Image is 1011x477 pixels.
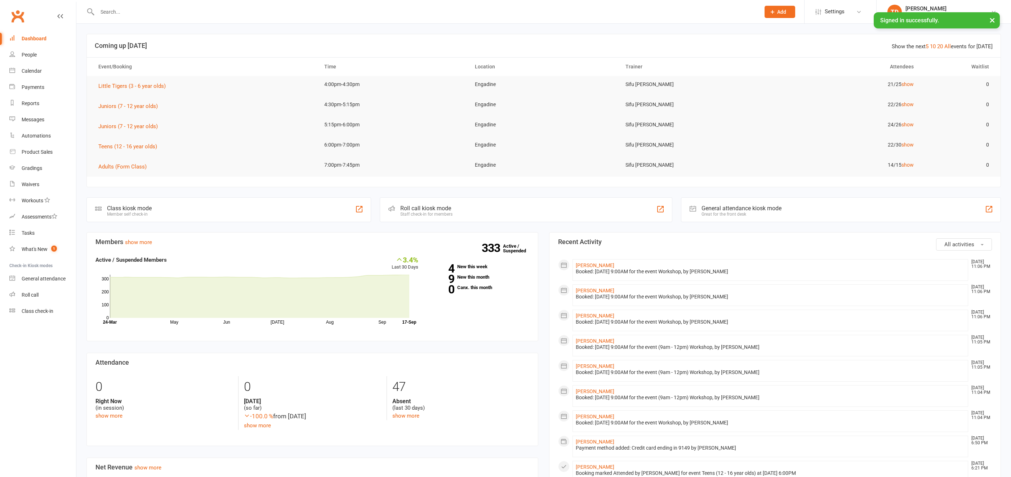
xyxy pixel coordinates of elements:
a: Calendar [9,63,76,79]
div: Class check-in [22,308,53,314]
a: Automations [9,128,76,144]
a: 10 [930,43,936,50]
button: All activities [936,238,992,251]
h3: Net Revenue [95,464,529,471]
div: Messages [22,117,44,122]
td: Sifu [PERSON_NAME] [619,96,770,113]
div: Booked: [DATE] 9:00AM for the event (9am - 12pm) Workshop, by [PERSON_NAME] [576,395,965,401]
a: [PERSON_NAME] [576,363,614,369]
td: 6:00pm-7:00pm [318,136,468,153]
th: Time [318,58,468,76]
a: Tasks [9,225,76,241]
div: Booked: [DATE] 9:00AM for the event Workshop, by [PERSON_NAME] [576,269,965,275]
td: Engadine [468,136,619,153]
a: show [901,81,914,87]
div: Payment method added: Credit card ending in 9149 by [PERSON_NAME] [576,445,965,451]
time: [DATE] 6:21 PM [968,461,992,471]
a: show [901,102,914,107]
a: Assessments [9,209,76,225]
strong: 9 [429,274,454,284]
td: 0 [920,96,996,113]
a: 9New this month [429,275,530,279]
a: 4New this week [429,264,530,269]
a: General attendance kiosk mode [9,271,76,287]
div: People [22,52,37,58]
a: Workouts [9,193,76,209]
td: Sifu [PERSON_NAME] [619,157,770,174]
div: Roll call [22,292,39,298]
a: show more [134,464,161,471]
div: 47 [392,376,529,398]
div: Tasks [22,230,35,236]
a: 20 [937,43,943,50]
div: Automations [22,133,51,139]
div: Payments [22,84,44,90]
div: (last 30 days) [392,398,529,411]
a: 333Active / Suspended [503,238,535,258]
strong: Right Now [95,398,233,405]
td: 4:30pm-5:15pm [318,96,468,113]
div: Reports [22,100,39,106]
div: [PERSON_NAME] [905,5,991,12]
td: Engadine [468,76,619,93]
div: (so far) [244,398,381,411]
a: Clubworx [9,7,27,25]
div: Product Sales [22,149,53,155]
a: [PERSON_NAME] [576,439,614,445]
div: Booked: [DATE] 9:00AM for the event (9am - 12pm) Workshop, by [PERSON_NAME] [576,344,965,350]
strong: Absent [392,398,529,405]
div: TD [887,5,902,19]
a: show [901,162,914,168]
h3: Members [95,238,529,246]
button: Add [765,6,795,18]
a: [PERSON_NAME] [576,464,614,470]
span: All activities [944,241,974,248]
div: Member self check-in [107,212,152,217]
td: 7:00pm-7:45pm [318,157,468,174]
a: [PERSON_NAME] [576,288,614,293]
a: What's New1 [9,241,76,257]
td: 0 [920,157,996,174]
td: 0 [920,76,996,93]
span: Signed in successfully. [880,17,939,24]
h3: Recent Activity [558,238,992,246]
time: [DATE] 11:06 PM [968,260,992,269]
span: Add [777,9,786,15]
div: General attendance kiosk mode [702,205,781,212]
div: Roll call kiosk mode [400,205,453,212]
span: 1 [51,246,57,252]
div: Booking marked Attended by [PERSON_NAME] for event Teens (12 - 16 year olds) at [DATE] 6:00PM [576,470,965,476]
th: Attendees [770,58,920,76]
div: Class kiosk mode [107,205,152,212]
a: [PERSON_NAME] [576,388,614,394]
div: Last 30 Days [392,256,418,271]
a: show more [95,413,123,419]
div: Waivers [22,181,39,187]
a: Product Sales [9,144,76,160]
a: 5 [926,43,928,50]
div: Assessments [22,214,57,220]
time: [DATE] 11:06 PM [968,285,992,294]
td: Engadine [468,96,619,113]
td: Engadine [468,157,619,174]
th: Trainer [619,58,770,76]
span: -100.0 % [244,413,273,420]
td: 21/25 [770,76,920,93]
time: [DATE] 6:50 PM [968,436,992,445]
strong: 4 [429,263,454,274]
td: 24/26 [770,116,920,133]
time: [DATE] 11:04 PM [968,411,992,420]
td: 5:15pm-6:00pm [318,116,468,133]
div: Calendar [22,68,42,74]
th: Waitlist [920,58,996,76]
button: × [986,12,999,28]
div: Staff check-in for members [400,212,453,217]
div: Booked: [DATE] 9:00AM for the event (9am - 12pm) Workshop, by [PERSON_NAME] [576,369,965,375]
td: 0 [920,116,996,133]
div: Workouts [22,198,43,203]
h3: Attendance [95,359,529,366]
a: Messages [9,112,76,128]
strong: 333 [482,243,503,253]
a: [PERSON_NAME] [576,313,614,319]
div: What's New [22,246,48,252]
